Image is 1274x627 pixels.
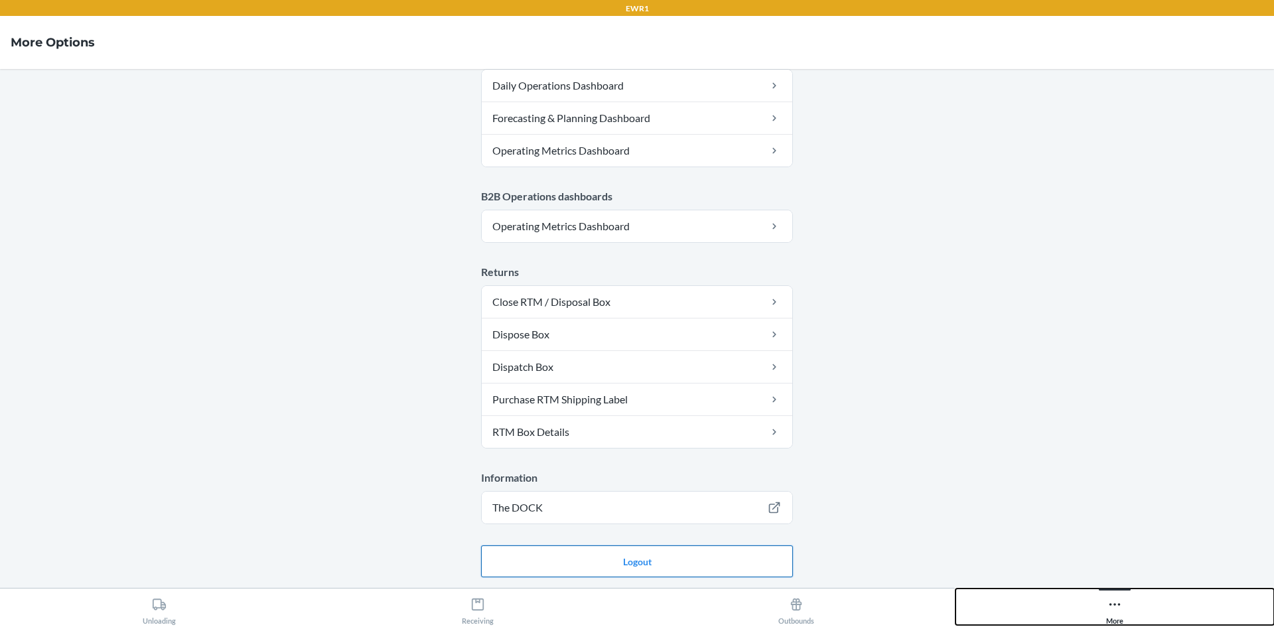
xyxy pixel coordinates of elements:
[481,188,793,204] p: B2B Operations dashboards
[1106,592,1123,625] div: More
[318,589,637,625] button: Receiving
[481,545,793,577] button: Logout
[482,286,792,318] a: Close RTM / Disposal Box
[482,135,792,167] a: Operating Metrics Dashboard
[11,34,95,51] h4: More Options
[482,416,792,448] a: RTM Box Details
[955,589,1274,625] button: More
[462,592,494,625] div: Receiving
[143,592,176,625] div: Unloading
[482,492,792,523] a: The DOCK
[482,210,792,242] a: Operating Metrics Dashboard
[481,470,793,486] p: Information
[482,102,792,134] a: Forecasting & Planning Dashboard
[626,3,649,15] p: EWR1
[482,318,792,350] a: Dispose Box
[481,264,793,280] p: Returns
[637,589,955,625] button: Outbounds
[482,70,792,102] a: Daily Operations Dashboard
[482,383,792,415] a: Purchase RTM Shipping Label
[778,592,814,625] div: Outbounds
[482,351,792,383] a: Dispatch Box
